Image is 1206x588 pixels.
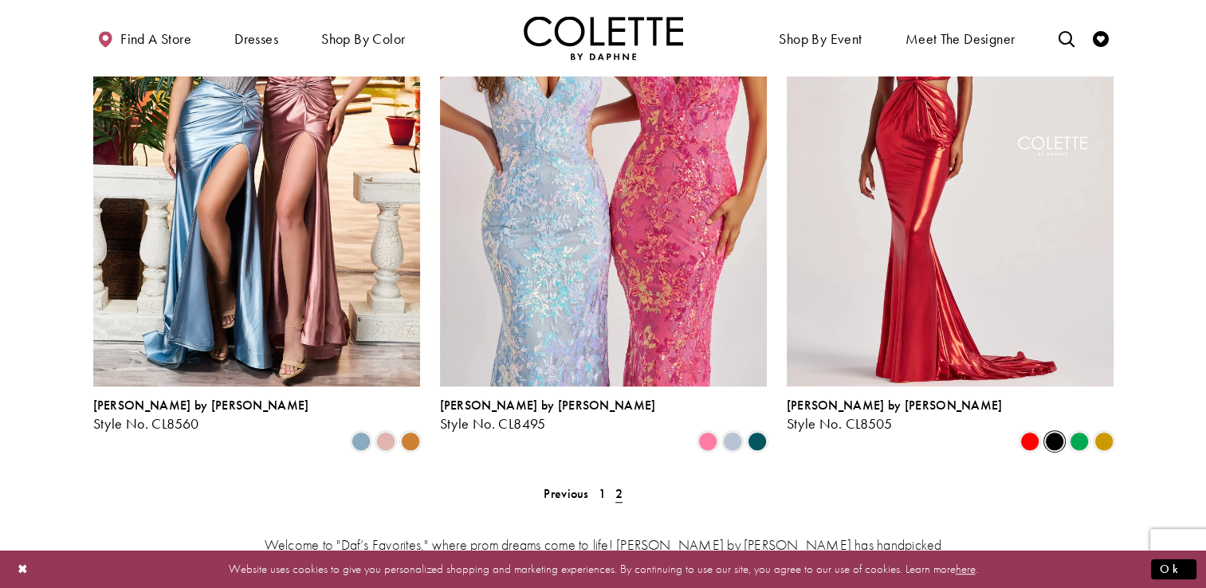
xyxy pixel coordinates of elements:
[956,561,976,577] a: here
[440,398,656,432] div: Colette by Daphne Style No. CL8495
[787,398,1003,432] div: Colette by Daphne Style No. CL8505
[10,555,37,583] button: Close Dialog
[611,482,627,505] span: Current page
[93,414,199,433] span: Style No. CL8560
[440,397,656,414] span: [PERSON_NAME] by [PERSON_NAME]
[779,31,862,47] span: Shop By Event
[234,31,278,47] span: Dresses
[775,16,866,60] span: Shop By Event
[120,31,191,47] span: Find a store
[352,432,371,451] i: Dusty Blue
[401,432,420,451] i: Bronze
[787,397,1003,414] span: [PERSON_NAME] by [PERSON_NAME]
[230,16,282,60] span: Dresses
[93,16,195,60] a: Find a store
[1094,432,1114,451] i: Gold
[902,16,1019,60] a: Meet the designer
[524,16,683,60] a: Visit Home Page
[1020,432,1039,451] i: Red
[1045,432,1064,451] i: Black
[1089,16,1113,60] a: Check Wishlist
[615,485,623,502] span: 2
[539,482,593,505] a: Prev Page
[599,485,606,502] span: 1
[93,398,309,432] div: Colette by Daphne Style No. CL8560
[905,31,1015,47] span: Meet the designer
[1070,432,1089,451] i: Emerald
[544,485,588,502] span: Previous
[115,559,1091,580] p: Website uses cookies to give you personalized shopping and marketing experiences. By continuing t...
[376,432,395,451] i: Dusty Pink
[723,432,742,451] i: Ice Blue
[698,432,717,451] i: Cotton Candy
[1054,16,1078,60] a: Toggle search
[748,432,767,451] i: Spruce
[1151,559,1196,579] button: Submit Dialog
[93,397,309,414] span: [PERSON_NAME] by [PERSON_NAME]
[787,414,893,433] span: Style No. CL8505
[524,16,683,60] img: Colette by Daphne
[321,31,405,47] span: Shop by color
[594,482,611,505] a: 1
[440,414,546,433] span: Style No. CL8495
[317,16,409,60] span: Shop by color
